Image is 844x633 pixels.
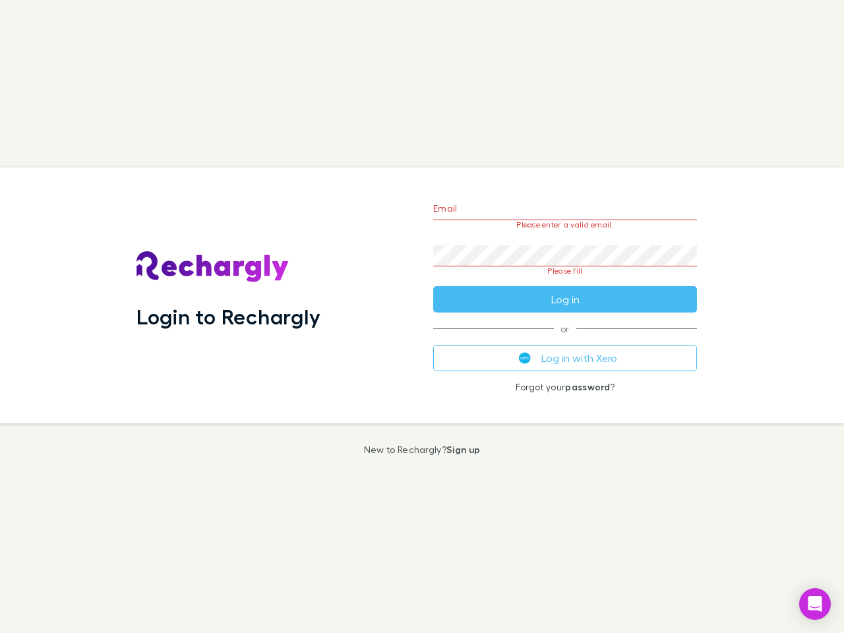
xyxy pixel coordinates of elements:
img: Rechargly's Logo [136,251,289,283]
p: Please fill [433,266,697,276]
button: Log in [433,286,697,313]
p: Please enter a valid email. [433,220,697,229]
p: Forgot your ? [433,382,697,392]
button: Log in with Xero [433,345,697,371]
img: Xero's logo [519,352,531,364]
a: password [565,381,610,392]
p: New to Rechargly? [364,444,481,455]
span: or [433,328,697,329]
a: Sign up [446,444,480,455]
div: Open Intercom Messenger [799,588,831,620]
h1: Login to Rechargly [136,304,320,329]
